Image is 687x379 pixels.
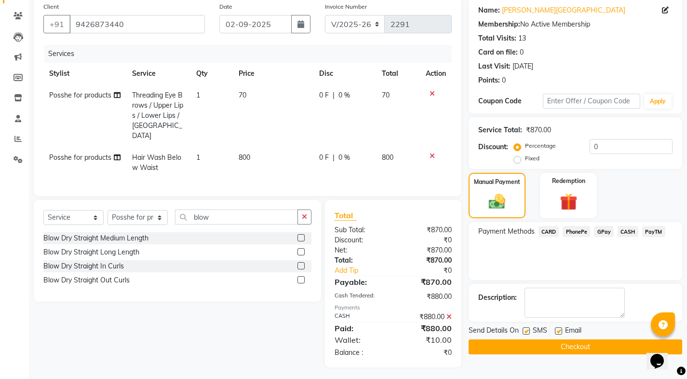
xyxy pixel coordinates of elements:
span: 70 [239,91,246,99]
button: Checkout [469,339,682,354]
div: Membership: [478,19,520,29]
div: Blow Dry Straight Long Length [43,247,139,257]
button: +91 [43,15,70,33]
th: Service [126,63,190,84]
a: [PERSON_NAME][GEOGRAPHIC_DATA] [502,5,625,15]
img: _cash.svg [484,192,511,211]
div: Blow Dry Straight Medium Length [43,233,148,243]
span: 800 [239,153,250,162]
span: Threading Eye Brows / Upper Lips / Lower Lips / [GEOGRAPHIC_DATA] [132,91,183,140]
div: ₹870.00 [393,255,458,266]
span: Email [565,325,581,337]
div: ₹870.00 [393,225,458,235]
span: Posshe for products [49,91,111,99]
div: ₹880.00 [393,323,458,334]
th: Disc [313,63,376,84]
div: Balance : [327,348,393,358]
div: Points: [478,75,500,85]
label: Percentage [525,141,556,150]
span: Total [335,211,357,221]
div: 0 [502,75,506,85]
th: Action [420,63,452,84]
th: Qty [190,63,233,84]
label: Date [219,2,232,11]
div: Blow Dry Straight In Curls [43,261,124,271]
div: Coupon Code [478,96,543,106]
span: GPay [594,226,614,237]
span: | [333,90,335,100]
div: Sub Total: [327,225,393,235]
span: CARD [539,226,559,237]
div: Total: [327,255,393,266]
span: CASH [618,226,638,237]
span: 1 [196,91,200,99]
div: ₹0 [404,266,459,276]
div: Wallet: [327,334,393,346]
span: 0 F [319,90,329,100]
div: CASH [327,312,393,322]
label: Manual Payment [474,178,520,186]
div: [DATE] [512,61,533,71]
label: Client [43,2,59,11]
div: Description: [478,293,517,303]
th: Total [376,63,419,84]
a: Add Tip [327,266,404,276]
div: Cash Tendered: [327,292,393,302]
div: ₹880.00 [393,312,458,322]
input: Enter Offer / Coupon Code [543,94,640,109]
div: ₹0 [393,235,458,245]
div: ₹0 [393,348,458,358]
label: Fixed [525,154,539,163]
div: 0 [520,47,524,57]
div: Total Visits: [478,33,516,43]
span: 0 % [338,90,350,100]
span: 800 [382,153,393,162]
div: ₹10.00 [393,334,458,346]
th: Price [233,63,313,84]
th: Stylist [43,63,126,84]
label: Invoice Number [325,2,367,11]
div: ₹870.00 [526,125,551,135]
button: Apply [644,94,672,109]
input: Search by Name/Mobile/Email/Code [69,15,205,33]
div: ₹870.00 [393,276,458,288]
span: | [333,153,335,163]
div: Blow Dry Straight Out Curls [43,275,130,285]
div: Last Visit: [478,61,511,71]
span: PhonePe [563,226,590,237]
div: Discount: [478,142,508,152]
span: Payment Methods [478,226,535,237]
div: Card on file: [478,47,518,57]
span: Send Details On [469,325,519,337]
div: Net: [327,245,393,255]
span: 1 [196,153,200,162]
div: Services [44,45,459,63]
label: Redemption [552,177,585,185]
iframe: chat widget [647,340,677,369]
div: ₹880.00 [393,292,458,302]
div: No Active Membership [478,19,673,29]
span: 70 [382,91,390,99]
div: Name: [478,5,500,15]
div: 13 [518,33,526,43]
span: Posshe for products [49,153,111,162]
span: Hair Wash Below Waist [132,153,181,172]
span: 0 % [338,153,350,163]
div: Service Total: [478,125,522,135]
span: 0 F [319,153,329,163]
span: PayTM [642,226,665,237]
div: Discount: [327,235,393,245]
div: ₹870.00 [393,245,458,255]
div: Payments [335,304,452,312]
img: _gift.svg [554,191,583,213]
input: Search or Scan [175,210,298,225]
div: Payable: [327,276,393,288]
span: SMS [533,325,547,337]
div: Paid: [327,323,393,334]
